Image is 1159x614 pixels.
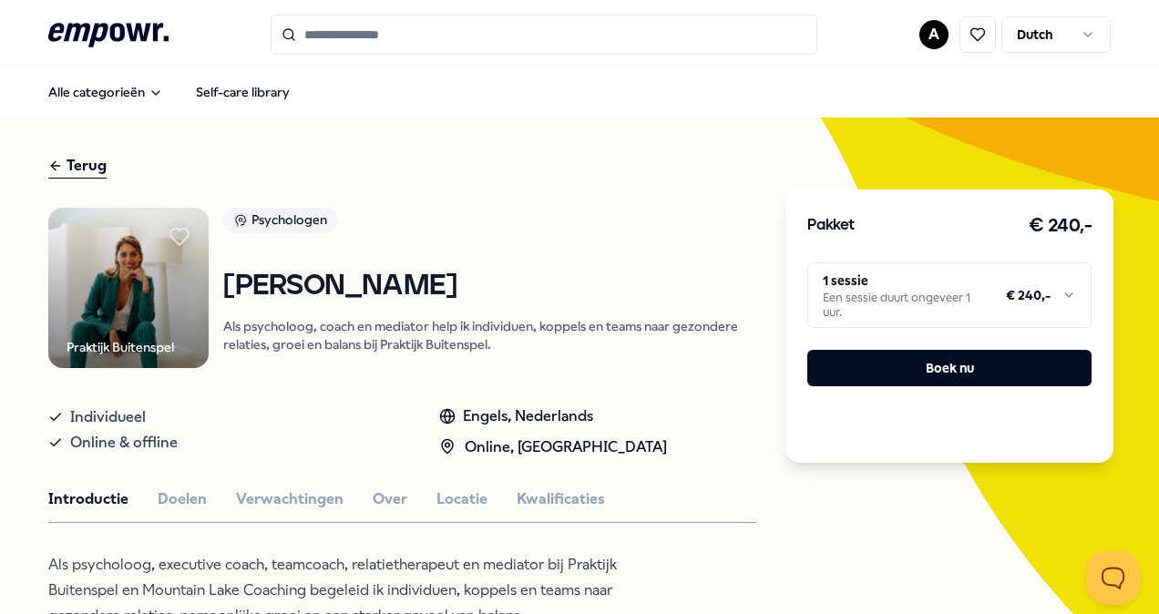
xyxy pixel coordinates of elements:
span: Online & offline [70,430,178,455]
div: Online, [GEOGRAPHIC_DATA] [439,435,667,459]
button: Alle categorieën [34,74,178,110]
button: Verwachtingen [236,487,344,511]
div: Engels, Nederlands [439,404,667,428]
button: Doelen [158,487,207,511]
input: Search for products, categories or subcategories [271,15,817,55]
button: Kwalificaties [517,487,605,511]
div: Psychologen [223,208,337,233]
button: Over [373,487,407,511]
span: Individueel [70,404,146,430]
div: Praktijk Buitenspel [67,337,174,357]
a: Self-care library [181,74,304,110]
div: Terug [48,154,107,179]
a: Psychologen [223,208,756,240]
h3: € 240,- [1029,211,1092,240]
h3: Pakket [807,214,855,238]
button: A [919,20,949,49]
button: Introductie [48,487,128,511]
button: Locatie [436,487,487,511]
img: Product Image [48,208,209,368]
p: Als psycholoog, coach en mediator help ik individuen, koppels en teams naar gezondere relaties, g... [223,317,756,353]
iframe: Help Scout Beacon - Open [1086,550,1141,605]
nav: Main [34,74,304,110]
h1: [PERSON_NAME] [223,271,756,302]
button: Boek nu [807,350,1092,386]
